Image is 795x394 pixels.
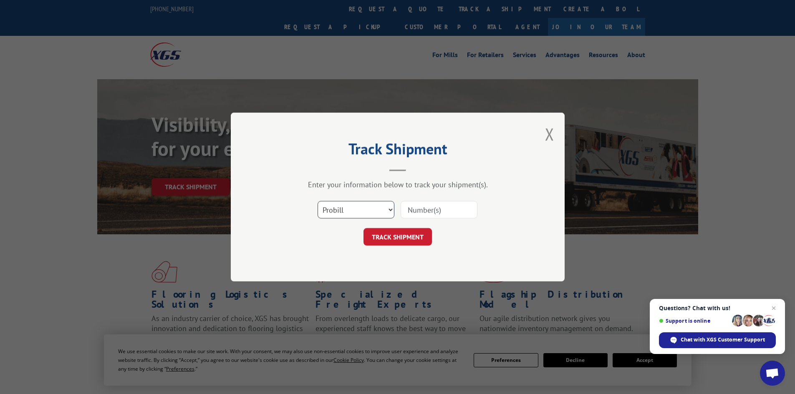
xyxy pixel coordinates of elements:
[545,123,554,145] button: Close modal
[363,228,432,246] button: TRACK SHIPMENT
[273,143,523,159] h2: Track Shipment
[659,318,729,324] span: Support is online
[681,336,765,344] span: Chat with XGS Customer Support
[659,332,776,348] div: Chat with XGS Customer Support
[769,303,779,313] span: Close chat
[273,180,523,189] div: Enter your information below to track your shipment(s).
[659,305,776,311] span: Questions? Chat with us!
[760,361,785,386] div: Open chat
[401,201,477,218] input: Number(s)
